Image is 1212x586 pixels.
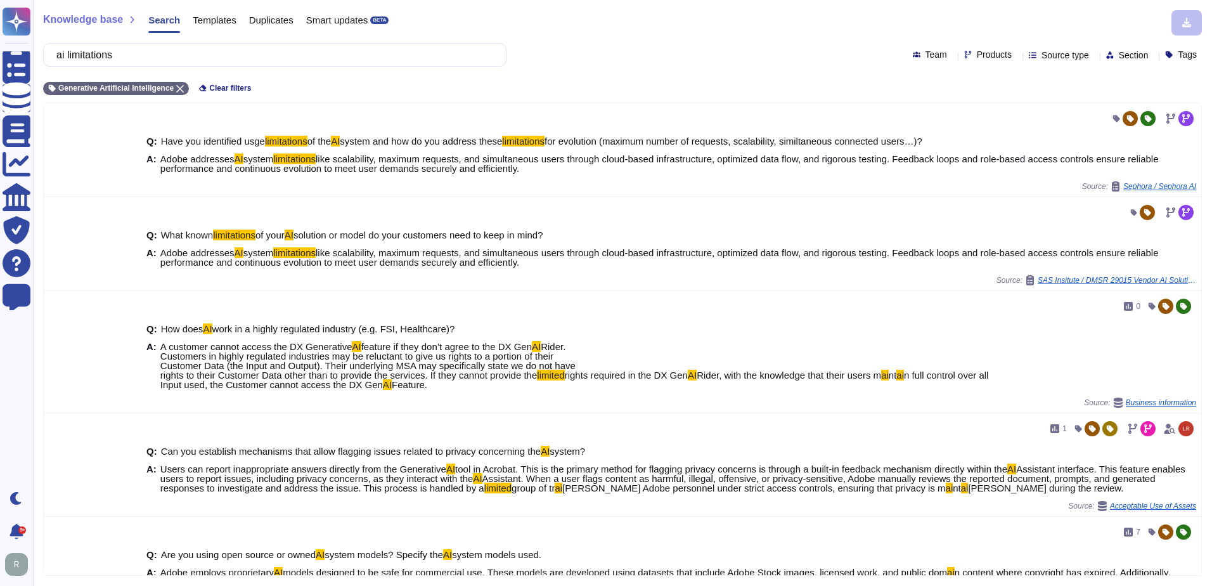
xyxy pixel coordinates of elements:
[562,483,945,493] span: [PERSON_NAME] Adobe personnel under strict access controls, ensuring that privacy is m
[160,567,274,578] span: Adobe employs proprietary
[1068,501,1196,511] span: Source:
[274,567,283,578] mark: AI
[452,549,541,560] span: system models used.
[161,549,316,560] span: Are you using open source or owned
[1007,464,1016,474] mark: AI
[146,464,157,493] b: A:
[502,136,545,146] mark: limitations
[1136,303,1140,310] span: 0
[1041,51,1089,60] span: Source type
[146,248,157,267] b: A:
[1178,50,1197,59] span: Tags
[1126,399,1196,407] span: Business information
[953,483,961,493] span: nt
[146,446,157,456] b: Q:
[889,370,897,381] span: nt
[1062,425,1067,433] span: 1
[325,549,443,560] span: system models? Specify the
[473,473,482,484] mark: AI
[881,370,889,381] mark: ai
[193,15,236,25] span: Templates
[532,341,541,352] mark: AI
[213,230,255,240] mark: limitations
[1178,421,1194,436] img: user
[161,136,265,146] span: Have you identified usge
[331,136,340,146] mark: AI
[925,50,947,59] span: Team
[285,230,293,240] mark: AI
[484,483,512,493] mark: limited
[58,84,174,92] span: Generative Artificial Intelligence
[446,464,455,474] mark: AI
[265,136,307,146] mark: limitations
[545,136,922,146] span: for evolution (maximum number of requests, scalability, similtaneous connected users…)?
[3,550,37,578] button: user
[455,464,1007,474] span: tool in Acrobat. This is the primary method for flagging privacy concerns is through a built-in f...
[43,15,123,25] span: Knowledge base
[146,342,157,389] b: A:
[160,464,446,474] span: Users can report inappropriate answers directly from the Generative
[977,50,1012,59] span: Products
[293,230,543,240] span: solution or model do your customers need to keep in mind?
[203,323,212,334] mark: AI
[947,567,955,578] mark: ai
[160,464,1185,484] span: Assistant interface. This feature enables users to report issues, including privacy concerns, as ...
[946,483,953,493] mark: ai
[361,341,532,352] span: feature if they don’t agree to the DX Gen
[160,247,1159,268] span: like scalability, maximum requests, and simultaneous users through cloud-based infrastructure, op...
[537,370,564,381] mark: limited
[1084,398,1196,408] span: Source:
[273,153,316,164] mark: limitations
[160,247,235,258] span: Adobe addresses
[160,341,352,352] span: A customer cannot access the DX Generative
[443,549,452,560] mark: AI
[352,341,361,352] mark: AI
[512,483,555,493] span: group of tr
[383,379,392,390] mark: AI
[688,370,697,381] mark: AI
[306,15,368,25] span: Smart updates
[1110,502,1196,510] span: Acceptable Use of Assets
[160,473,1156,493] span: Assistant. When a user flags content as harmful, illegal, offensive, or privacy-sensitive, Adobe ...
[370,16,389,24] div: BETA
[1038,277,1196,284] span: SAS Insitute / DMSR 29015 Vendor AI Solution Screening updated questions
[283,567,947,578] span: models designed to be safe for commercial use. These models are developed using datasets that inc...
[18,526,26,534] div: 9+
[160,370,989,390] span: n full control over all Input used, the Customer cannot access the DX Gen
[1082,181,1196,192] span: Source:
[340,136,502,146] span: system and how do you address these
[146,550,157,559] b: Q:
[697,370,881,381] span: Rider, with the knowledge that their users m
[209,84,251,92] span: Clear filters
[146,136,157,146] b: Q:
[565,370,688,381] span: rights required in the DX Gen
[160,153,1159,174] span: like scalability, maximum requests, and simultaneous users through cloud-based infrastructure, op...
[968,483,1123,493] span: [PERSON_NAME] during the review.
[1119,51,1149,60] span: Section
[273,247,316,258] mark: limitations
[307,136,332,146] span: of the
[896,370,904,381] mark: ai
[1136,528,1140,536] span: 7
[392,379,427,390] span: Feature.
[243,247,274,258] span: system
[235,247,243,258] mark: AI
[235,153,243,164] mark: AI
[50,44,493,66] input: Search a question or template...
[255,230,285,240] span: of your
[5,553,28,576] img: user
[148,15,180,25] span: Search
[146,154,157,173] b: A:
[541,446,550,457] mark: AI
[146,324,157,334] b: Q:
[161,230,214,240] span: What known
[316,549,325,560] mark: AI
[160,153,235,164] span: Adobe addresses
[555,483,562,493] mark: ai
[249,15,293,25] span: Duplicates
[161,323,203,334] span: How does
[550,446,585,457] span: system?
[212,323,455,334] span: work in a highly regulated industry (e.g. FSI, Healthcare)?
[161,446,541,457] span: Can you establish mechanisms that allow flagging issues related to privacy concerning the
[961,483,969,493] mark: ai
